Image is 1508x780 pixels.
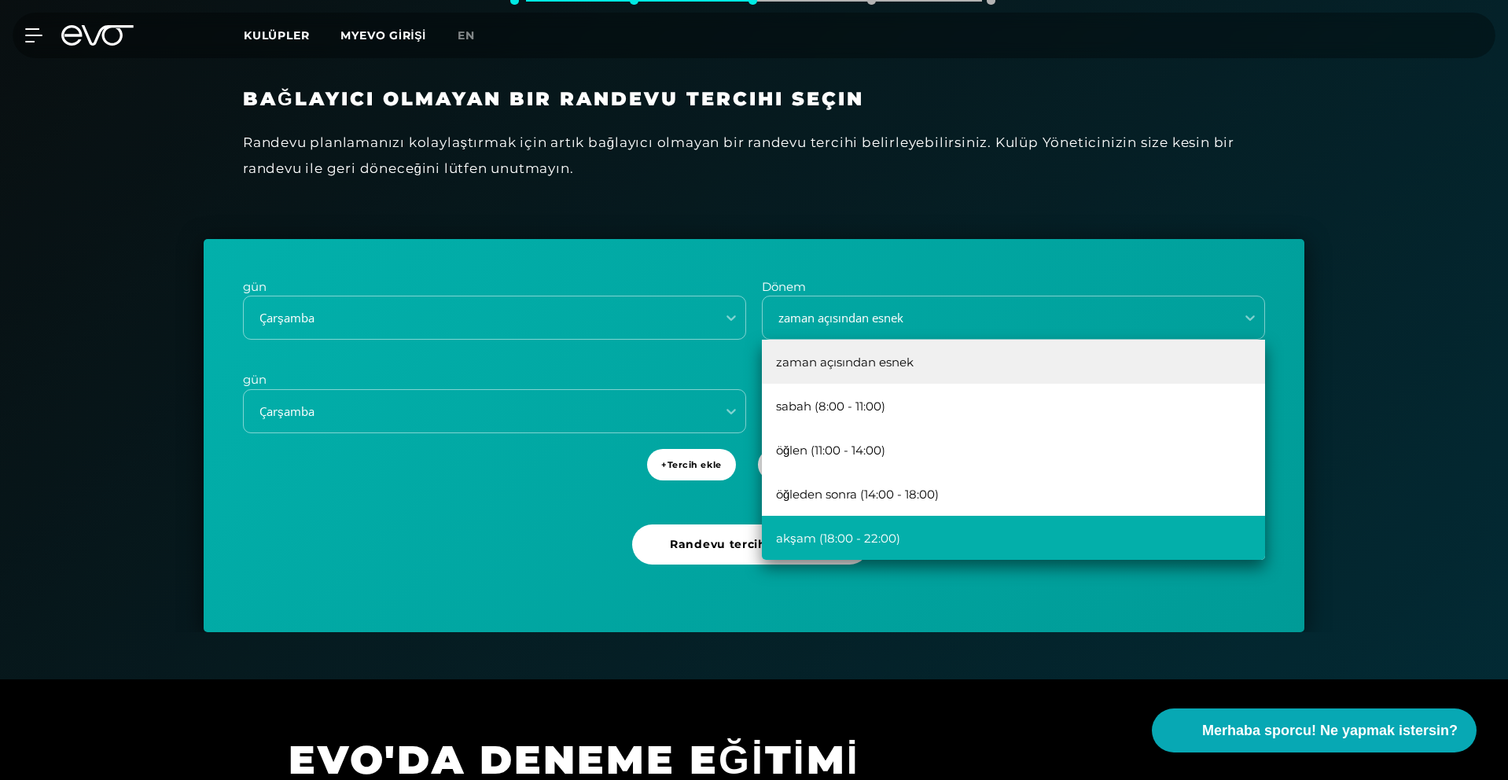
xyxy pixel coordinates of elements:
a: +Tercih ekle [647,449,742,510]
font: zaman açısından esnek [776,355,914,370]
a: -Tercihi kaldır [758,449,861,510]
a: Kulüpler [244,28,340,42]
font: öğleden sonra (14:00 - 18:00) [776,487,939,502]
font: sabah (8:00 - 11:00) [776,399,885,414]
font: + [661,459,668,470]
font: gün [243,279,267,294]
font: akşam (18:00 - 22:00) [776,531,900,546]
a: en [458,27,494,45]
font: Kulüpler [244,28,309,42]
font: Merhaba sporcu! Ne yapmak istersin? [1202,723,1458,738]
font: Randevu planlamanızı kolaylaştırmak için artık bağlayıcı olmayan bir randevu tercihi belirleyebil... [243,134,1234,175]
font: Tercih ekle [668,459,722,470]
a: MYEVO GİRİŞİ [340,28,426,42]
button: Merhaba sporcu! Ne yapmak istersin? [1152,708,1477,752]
font: Bağlayıcı olmayan bir randevu tercihi seçin [243,87,864,110]
font: en [458,28,475,42]
font: Çarşamba [259,310,314,326]
a: Randevu tercihini gönder [632,524,876,593]
font: Çarşamba [259,403,314,419]
font: Randevu tercihini gönder [670,537,832,551]
font: Dönem [762,279,806,294]
font: öğlen (11:00 - 14:00) [776,443,885,458]
font: gün [243,372,267,387]
font: zaman açısından esnek [778,310,903,326]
